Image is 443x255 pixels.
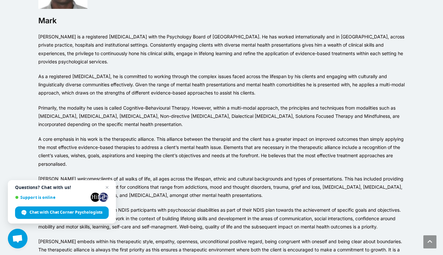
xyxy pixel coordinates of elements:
h1: Mark [38,15,405,26]
a: Scroll to the top of the page [423,235,436,248]
span: Questions? Chat with us! [15,185,109,190]
span: Support is online [15,195,88,200]
div: Chat with Chat Corner Psychologists [15,206,109,219]
span: clients of all walks of life, all ages across the lifespan, ethnic and cultural backgrounds and t... [38,176,403,198]
span: [PERSON_NAME] welcomes [38,176,99,181]
span: Primarily, the modality he uses is called Cognitive-Behavioural Therapy. However, within a multi-... [38,105,399,127]
span: Close chat [103,183,111,191]
span: Chat with Chat Corner Psychologists [29,209,102,215]
span: As a registered [MEDICAL_DATA], he is committed to working through the complex issues faced acros... [38,74,405,96]
div: Open chat [8,229,28,248]
span: He is also committed to working with NDIS participants with psychosocial disabilities as part of ... [38,207,401,229]
span: A core emphasis in his work is the therapeutic alliance. This alliance between the therapist and ... [38,136,404,167]
span: [PERSON_NAME] is a registered [MEDICAL_DATA] with the Psychology Board of [GEOGRAPHIC_DATA]. He h... [38,34,404,64]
